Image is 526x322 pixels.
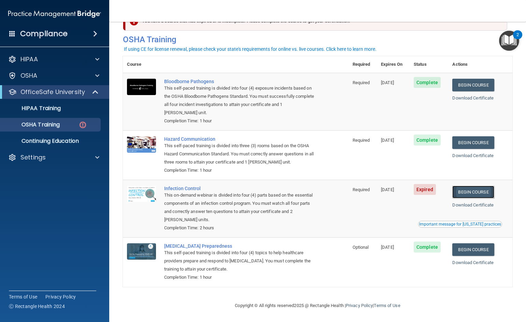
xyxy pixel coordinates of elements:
[164,136,314,142] a: Hazard Communication
[45,293,76,300] a: Privacy Policy
[448,56,512,73] th: Actions
[193,295,442,317] div: Copyright © All rights reserved 2025 @ Rectangle Health | |
[452,136,494,149] a: Begin Course
[452,79,494,91] a: Begin Course
[4,105,61,112] p: HIPAA Training
[374,303,400,308] a: Terms of Use
[410,56,448,73] th: Status
[4,121,60,128] p: OSHA Training
[8,88,99,96] a: OfficeSafe University
[381,138,394,143] span: [DATE]
[8,7,101,21] img: PMB logo
[353,245,369,250] span: Optional
[8,72,99,80] a: OSHA
[353,138,370,143] span: Required
[4,138,98,144] p: Continuing Education
[418,221,502,228] button: Read this if you are a dental practitioner in the state of CA
[452,153,494,158] a: Download Certificate
[124,47,376,51] div: If using CE for license renewal, please check your state's requirements for online vs. live cours...
[20,29,68,39] h4: Compliance
[164,273,314,281] div: Completion Time: 1 hour
[499,31,519,51] button: Open Resource Center, 2 new notifications
[9,293,37,300] a: Terms of Use
[164,191,314,224] div: This on-demand webinar is divided into four (4) parts based on the essential components of an inf...
[381,245,394,250] span: [DATE]
[20,72,38,80] p: OSHA
[349,56,377,73] th: Required
[381,187,394,192] span: [DATE]
[8,153,99,162] a: Settings
[516,35,519,44] div: 2
[164,84,314,117] div: This self-paced training is divided into four (4) exposure incidents based on the OSHA Bloodborne...
[381,80,394,85] span: [DATE]
[164,224,314,232] div: Completion Time: 2 hours
[164,249,314,273] div: This self-paced training is divided into four (4) topics to help healthcare providers prepare and...
[20,153,46,162] p: Settings
[414,135,441,145] span: Complete
[123,46,378,52] button: If using CE for license renewal, please check your state's requirements for online vs. live cours...
[452,243,494,256] a: Begin Course
[164,243,314,249] a: [MEDICAL_DATA] Preparedness
[20,55,38,63] p: HIPAA
[164,117,314,125] div: Completion Time: 1 hour
[377,56,410,73] th: Expires On
[414,184,436,195] span: Expired
[9,303,65,310] span: Ⓒ Rectangle Health 2024
[452,95,494,101] a: Download Certificate
[20,88,85,96] p: OfficeSafe University
[353,187,370,192] span: Required
[164,166,314,174] div: Completion Time: 1 hour
[123,35,512,44] h4: OSHA Training
[346,303,373,308] a: Privacy Policy
[164,79,314,84] a: Bloodborne Pathogens
[452,260,494,265] a: Download Certificate
[414,77,441,88] span: Complete
[353,80,370,85] span: Required
[164,186,314,191] a: Infection Control
[164,142,314,166] div: This self-paced training is divided into three (3) rooms based on the OSHA Hazard Communication S...
[79,121,87,129] img: danger-circle.6113f641.png
[452,186,494,198] a: Begin Course
[123,56,160,73] th: Course
[414,242,441,252] span: Complete
[419,222,501,226] div: Important message for [US_STATE] practices
[8,55,99,63] a: HIPAA
[452,202,494,208] a: Download Certificate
